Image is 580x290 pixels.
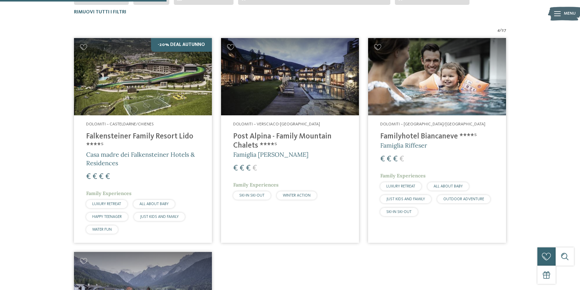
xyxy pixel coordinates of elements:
[246,164,251,172] span: €
[221,38,359,116] img: Post Alpina - Family Mountain Chalets ****ˢ
[386,210,412,214] span: SKI-IN SKI-OUT
[221,38,359,243] a: Cercate un hotel per famiglie? Qui troverete solo i migliori! Dolomiti – Versciaco-[GEOGRAPHIC_DA...
[86,132,200,150] h4: Falkensteiner Family Resort Lido ****ˢ
[239,194,265,197] span: SKI-IN SKI-OUT
[92,215,122,219] span: HAPPY TEENAGER
[86,190,132,196] span: Family Experiences
[86,122,154,126] span: Dolomiti – Casteldarne/Chienes
[380,142,427,149] span: Famiglia Riffeser
[74,10,126,15] span: Rimuovi tutti i filtri
[434,184,463,188] span: ALL ABOUT BABY
[380,173,426,179] span: Family Experiences
[252,164,257,172] span: €
[386,184,415,188] span: LUXURY RETREAT
[368,38,506,243] a: Cercate un hotel per famiglie? Qui troverete solo i migliori! Dolomiti – [GEOGRAPHIC_DATA]/[GEOGR...
[387,155,391,163] span: €
[368,38,506,116] img: Cercate un hotel per famiglie? Qui troverete solo i migliori!
[380,155,385,163] span: €
[140,215,179,219] span: JUST KIDS AND FAMILY
[233,164,238,172] span: €
[86,151,195,167] span: Casa madre dei Falkensteiner Hotels & Residences
[240,164,244,172] span: €
[393,155,398,163] span: €
[500,27,502,33] span: /
[92,202,121,206] span: LUXURY RETREAT
[74,38,212,243] a: Cercate un hotel per famiglie? Qui troverete solo i migliori! -20% Deal Autunno Dolomiti – Castel...
[233,151,308,158] span: Famiglia [PERSON_NAME]
[139,202,169,206] span: ALL ABOUT BABY
[380,132,494,141] h4: Familyhotel Biancaneve ****ˢ
[386,197,425,201] span: JUST KIDS AND FAMILY
[99,173,104,181] span: €
[86,173,91,181] span: €
[233,182,279,188] span: Family Experiences
[233,132,347,150] h4: Post Alpina - Family Mountain Chalets ****ˢ
[93,173,97,181] span: €
[380,122,485,126] span: Dolomiti – [GEOGRAPHIC_DATA]/[GEOGRAPHIC_DATA]
[502,27,506,33] span: 27
[497,27,500,33] span: 4
[74,38,212,116] img: Cercate un hotel per famiglie? Qui troverete solo i migliori!
[283,194,311,197] span: WINTER ACTION
[105,173,110,181] span: €
[233,122,320,126] span: Dolomiti – Versciaco-[GEOGRAPHIC_DATA]
[92,228,112,232] span: WATER FUN
[443,197,484,201] span: OUTDOOR ADVENTURE
[399,155,404,163] span: €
